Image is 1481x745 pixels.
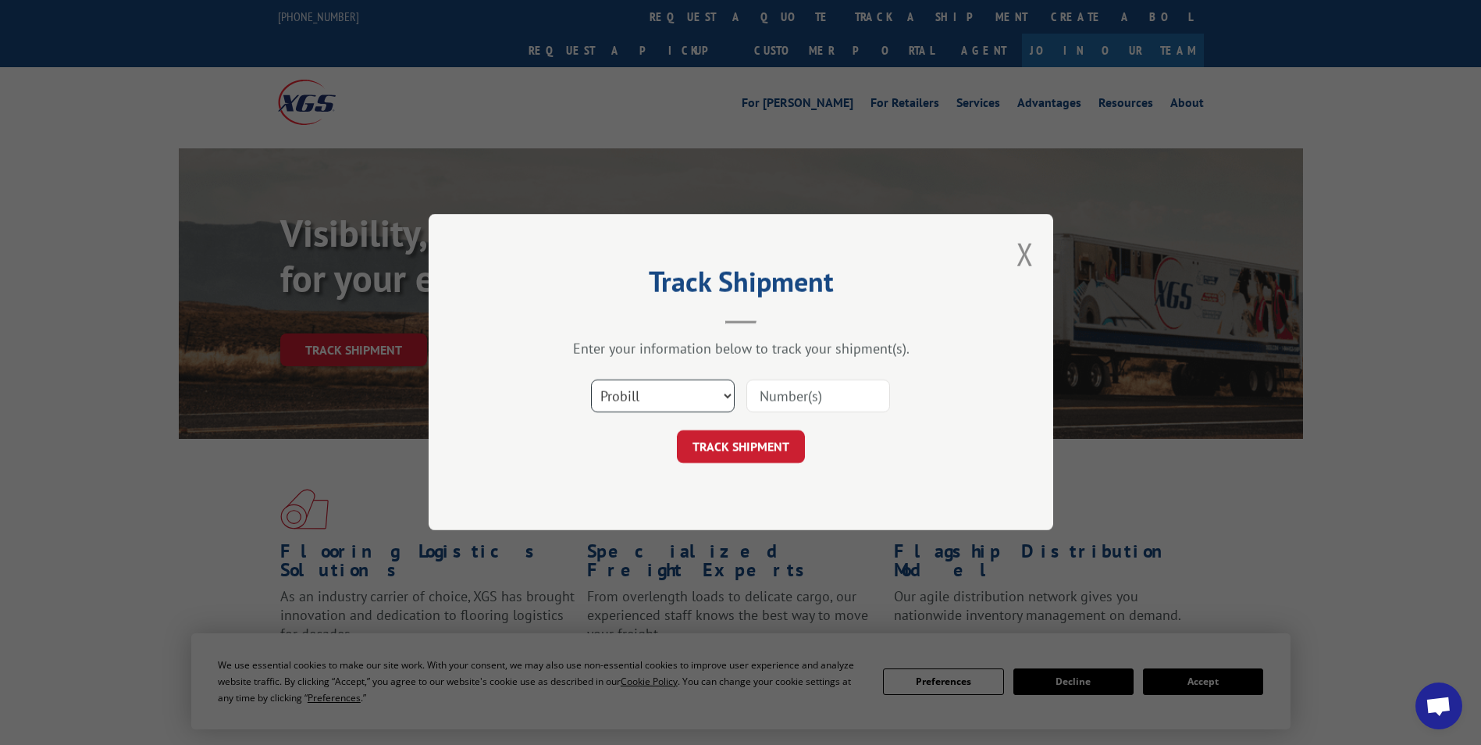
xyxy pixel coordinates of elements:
[746,380,890,413] input: Number(s)
[507,340,975,358] div: Enter your information below to track your shipment(s).
[1415,683,1462,729] div: Open chat
[507,271,975,301] h2: Track Shipment
[1016,233,1034,275] button: Close modal
[677,431,805,464] button: TRACK SHIPMENT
